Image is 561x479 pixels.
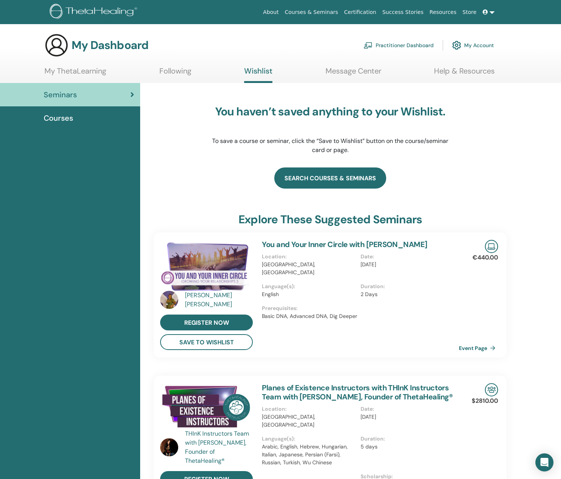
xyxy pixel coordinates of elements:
a: Following [159,66,191,81]
button: save to wishlist [160,334,253,350]
a: Store [460,5,480,19]
p: Date : [361,253,454,261]
p: English [262,290,356,298]
a: My Account [452,37,494,54]
div: Open Intercom Messenger [535,453,553,471]
p: Arabic, English, Hebrew, Hungarian, Italian, Japanese, Persian (Farsi), Russian, Turkish, Wu Chinese [262,443,356,467]
p: Location : [262,405,356,413]
h3: My Dashboard [72,38,148,52]
img: default.jpg [160,438,178,456]
p: [GEOGRAPHIC_DATA], [GEOGRAPHIC_DATA] [262,413,356,429]
p: $2810.00 [472,396,498,405]
img: In-Person Seminar [485,383,498,396]
h3: explore these suggested seminars [238,213,422,226]
a: Event Page [459,342,498,354]
a: Practitioner Dashboard [364,37,434,54]
p: [GEOGRAPHIC_DATA], [GEOGRAPHIC_DATA] [262,261,356,276]
h3: You haven’t saved anything to your Wishlist. [212,105,449,118]
a: register now [160,315,253,330]
p: Prerequisites : [262,304,459,312]
a: Planes of Existence Instructors with THInK Instructors Team with [PERSON_NAME], Founder of ThetaH... [262,383,452,402]
p: Duration : [361,282,454,290]
p: 2 Days [361,290,454,298]
a: [PERSON_NAME] [PERSON_NAME] [185,291,255,309]
p: [DATE] [361,261,454,269]
a: About [260,5,281,19]
span: Seminars [44,89,77,100]
p: [DATE] [361,413,454,421]
a: Certification [341,5,379,19]
img: Live Online Seminar [485,240,498,253]
img: cog.svg [452,39,461,52]
a: Resources [426,5,460,19]
a: Courses & Seminars [282,5,341,19]
a: My ThetaLearning [44,66,106,81]
img: generic-user-icon.jpg [44,33,69,57]
a: Wishlist [244,66,272,83]
p: Duration : [361,435,454,443]
img: Planes of Existence Instructors [160,383,253,431]
img: You and Your Inner Circle [160,240,253,293]
span: Courses [44,112,73,124]
span: register now [184,319,229,327]
a: You and Your Inner Circle with [PERSON_NAME] [262,239,428,249]
p: Date : [361,405,454,413]
p: 5 days [361,443,454,451]
p: Location : [262,253,356,261]
p: Basic DNA, Advanced DNA, Dig Deeper [262,312,459,320]
img: logo.png [50,4,140,21]
a: search courses & seminars [274,167,386,189]
a: Message Center [326,66,381,81]
a: THInK Instructors Team with [PERSON_NAME], Founder of ThetaHealing® [185,429,255,465]
a: Help & Resources [434,66,495,81]
p: €440.00 [472,253,498,262]
img: chalkboard-teacher.svg [364,42,373,49]
a: Success Stories [379,5,426,19]
p: Language(s) : [262,435,356,443]
p: To save a course or seminar, click the “Save to Wishlist” button on the course/seminar card or page. [212,137,449,155]
p: Language(s) : [262,282,356,290]
img: default.jpg [160,291,178,309]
